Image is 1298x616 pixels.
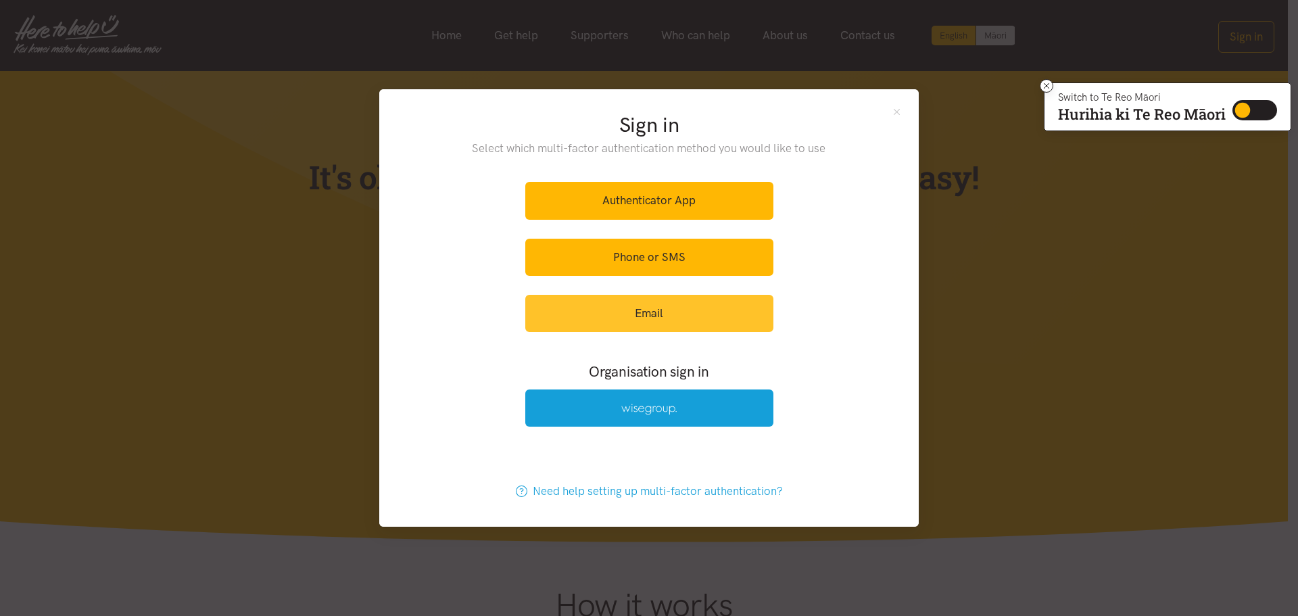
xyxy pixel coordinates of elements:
button: Close [891,105,903,117]
a: Phone or SMS [525,239,773,276]
p: Select which multi-factor authentication method you would like to use [445,139,854,158]
h2: Sign in [445,111,854,139]
p: Hurihia ki Te Reo Māori [1058,108,1226,120]
h3: Organisation sign in [488,362,810,381]
a: Email [525,295,773,332]
a: Authenticator App [525,182,773,219]
a: Need help setting up multi-factor authentication? [502,473,797,510]
p: Switch to Te Reo Māori [1058,93,1226,101]
img: Wise Group [621,404,677,415]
